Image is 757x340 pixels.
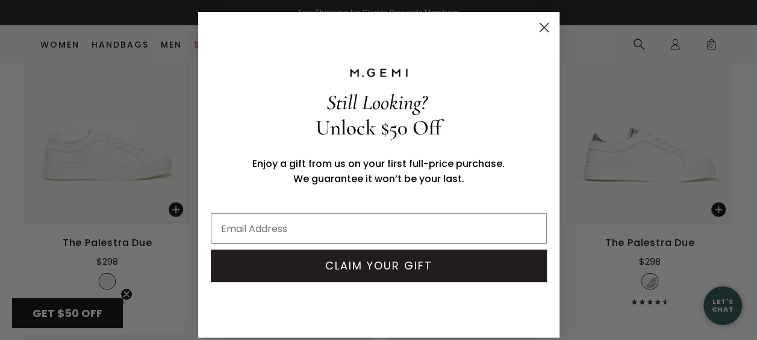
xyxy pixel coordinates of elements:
[534,17,555,38] button: Close dialog
[326,90,427,115] span: Still Looking?
[349,68,409,78] img: M.GEMI
[252,157,505,186] span: Enjoy a gift from us on your first full-price purchase. We guarantee it won’t be your last.
[211,213,547,244] input: Email Address
[211,250,547,282] button: CLAIM YOUR GIFT
[316,115,441,140] span: Unlock $50 Off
